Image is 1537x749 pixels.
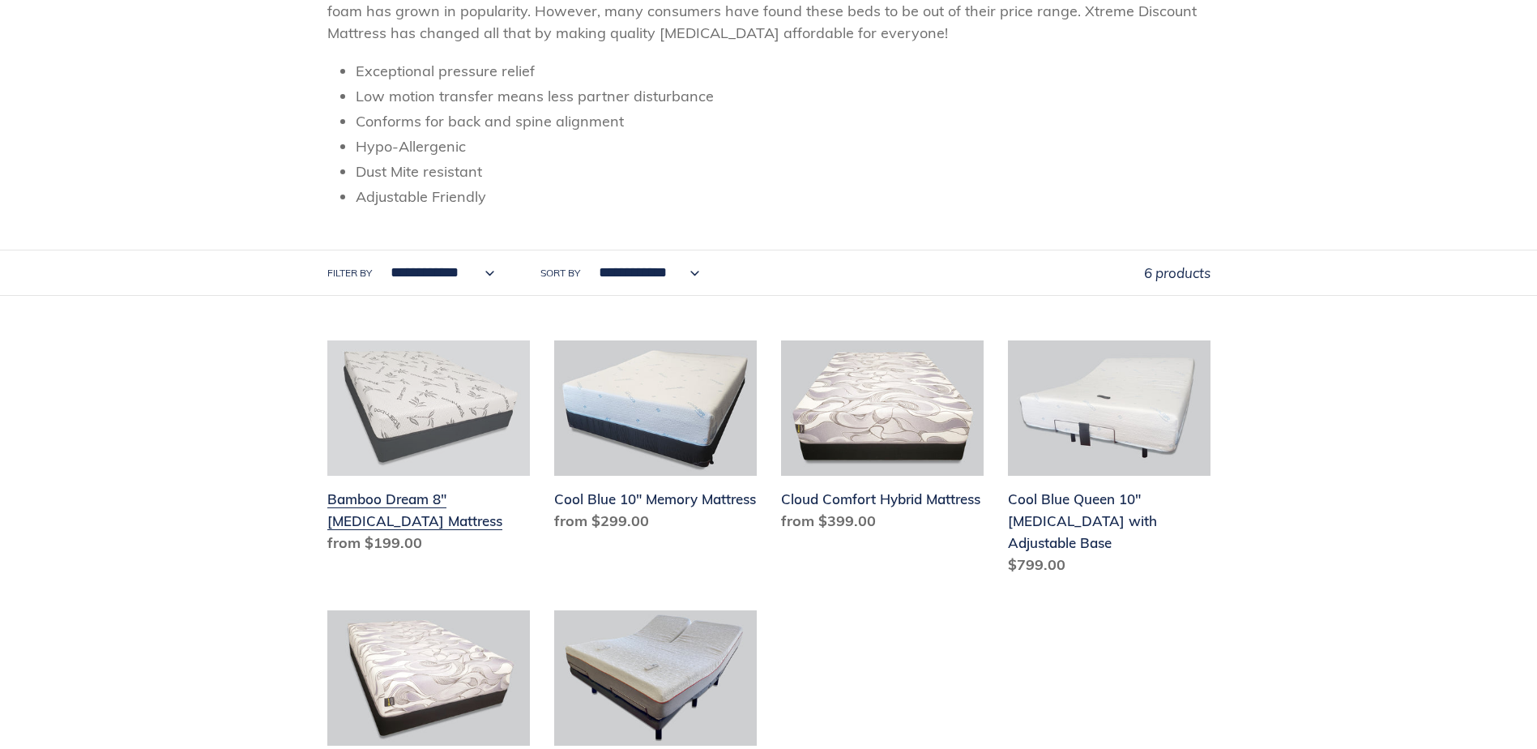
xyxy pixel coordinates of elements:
a: Cloud Comfort Hybrid Mattress [781,340,984,538]
a: Cool Blue 10" Memory Mattress [554,340,757,538]
li: Exceptional pressure relief [356,60,1210,82]
label: Filter by [327,266,372,280]
li: Dust Mite resistant [356,160,1210,182]
li: Adjustable Friendly [356,186,1210,208]
span: 6 products [1144,264,1210,281]
a: Cool Blue Queen 10" Memory Foam with Adjustable Base [1008,340,1210,582]
li: Hypo-Allergenic [356,135,1210,157]
li: Conforms for back and spine alignment [356,110,1210,132]
li: Low motion transfer means less partner disturbance [356,85,1210,107]
a: Bamboo Dream 8" Memory Foam Mattress [327,340,530,560]
label: Sort by [540,266,580,280]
